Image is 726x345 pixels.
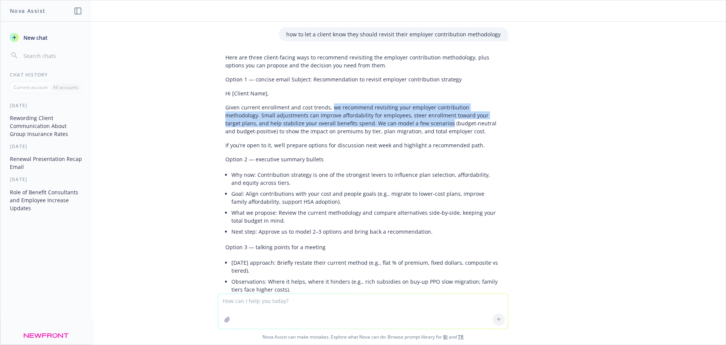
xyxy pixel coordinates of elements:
[231,188,501,207] li: Goal: Align contributions with your cost and people goals (e.g., migrate to lower‑cost plans, imp...
[3,329,723,345] span: Nova Assist can make mistakes. Explore what Nova can do: Browse prompt library for and
[7,31,85,44] button: New chat
[7,112,85,140] button: Rewording Client Communication About Group Insurance Rates
[1,143,91,150] div: [DATE]
[231,276,501,295] li: Observations: Where it helps, where it hinders (e.g., rich subsidies on buy‑up PPO slow migration...
[1,72,91,78] div: Chat History
[7,186,85,214] button: Role of Benefit Consultants and Employee Increase Updates
[10,7,45,15] h1: Nova Assist
[22,34,48,42] span: New chat
[225,75,501,83] p: Option 1 — concise email Subject: Recommendation to revisit employer contribution strategy
[231,257,501,276] li: [DATE] approach: Briefly restate their current method (e.g., flat % of premium, fixed dollars, co...
[7,153,85,173] button: Renewal Presentation Recap Email
[231,169,501,188] li: Why now: Contribution strategy is one of the strongest levers to influence plan selection, afford...
[286,30,501,38] p: how to let a client know they should revisit their employer contribution methodology
[225,103,501,135] p: Given current enrollment and cost trends, we recommend revisiting your employer contribution meth...
[53,84,78,91] p: All accounts
[1,102,91,109] div: [DATE]
[443,334,448,340] a: BI
[225,89,501,97] p: Hi [Client Name],
[22,50,82,61] input: Search chats
[225,243,501,251] p: Option 3 — talking points for a meeting
[225,155,501,163] p: Option 2 — executive summary bullets
[231,207,501,226] li: What we propose: Review the current methodology and compare alternatives side‑by‑side, keeping yo...
[225,141,501,149] p: If you’re open to it, we’ll prepare options for discussion next week and highlight a recommended ...
[1,176,91,183] div: [DATE]
[14,84,48,91] p: Current account
[225,53,501,69] p: Here are three client-facing ways to recommend revisiting the employer contribution methodology, ...
[231,226,501,237] li: Next step: Approve us to model 2–3 options and bring back a recommendation.
[458,334,464,340] a: TR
